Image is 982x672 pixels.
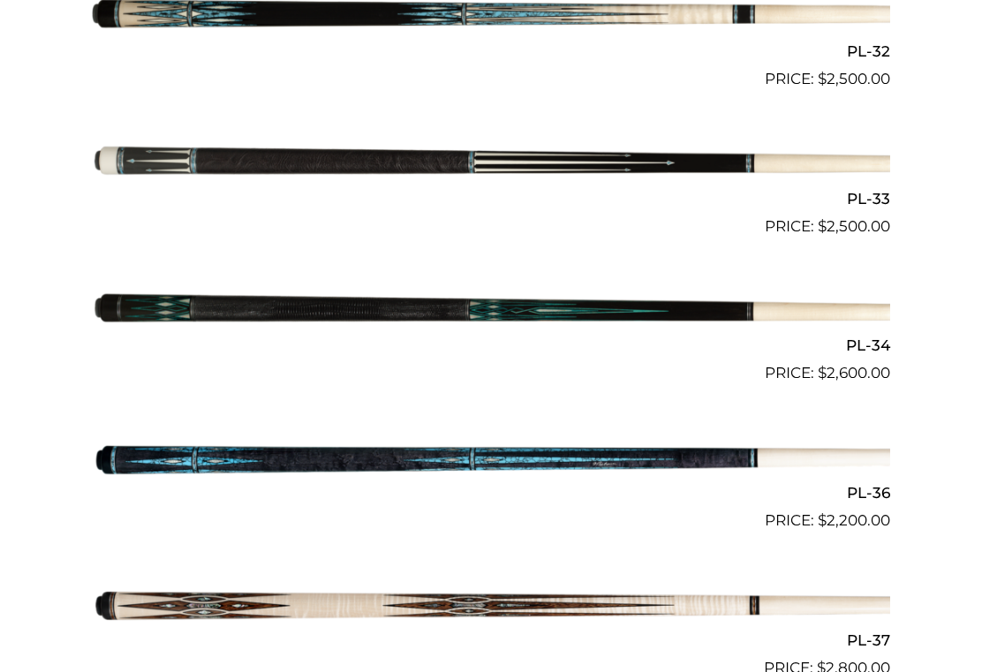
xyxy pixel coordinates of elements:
span: $ [818,217,827,235]
img: PL-37 [92,540,890,672]
bdi: 2,500.00 [818,217,890,235]
a: PL-33 $2,500.00 [92,98,890,238]
a: PL-36 $2,200.00 [92,392,890,532]
span: $ [818,364,827,381]
img: PL-33 [92,98,890,230]
img: PL-34 [92,245,890,378]
bdi: 2,600.00 [818,364,890,381]
span: $ [818,70,827,87]
bdi: 2,500.00 [818,70,890,87]
img: PL-36 [92,392,890,525]
a: PL-34 $2,600.00 [92,245,890,385]
span: $ [818,511,827,529]
bdi: 2,200.00 [818,511,890,529]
